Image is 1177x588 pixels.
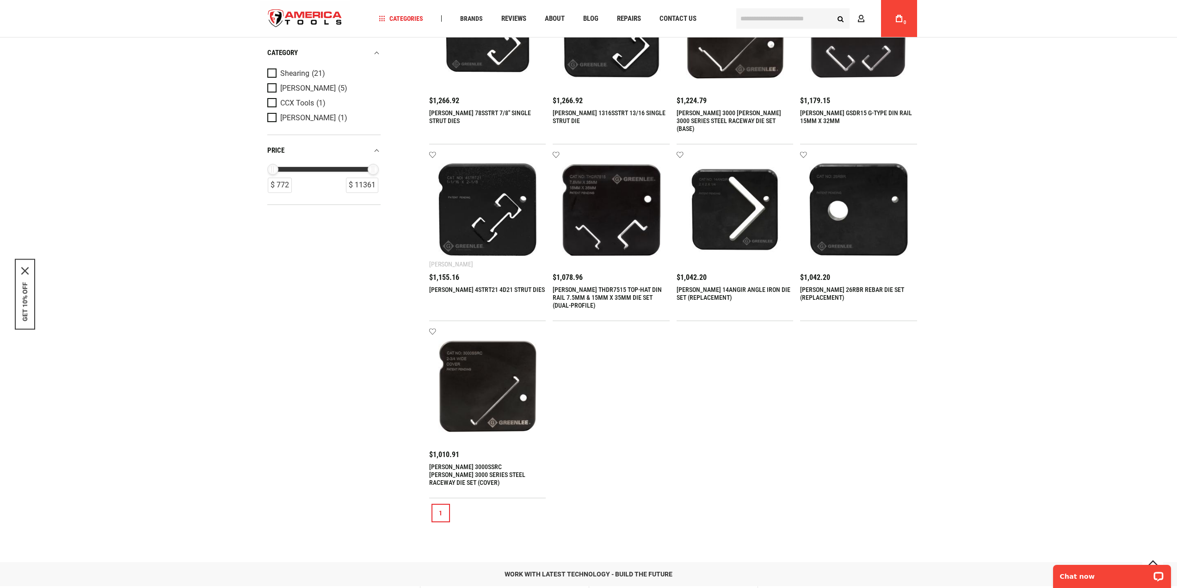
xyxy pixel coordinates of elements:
[21,267,29,274] svg: close icon
[21,267,29,274] button: Close
[267,37,381,205] div: Product Filters
[655,12,701,25] a: Contact Us
[617,15,641,22] span: Repairs
[268,178,292,193] div: $ 772
[312,70,325,78] span: (21)
[553,286,662,309] a: [PERSON_NAME] THDR7515 TOP-HAT DIN RAIL 7.5MM & 15MM X 35MM DIE SET (DUAL-PROFILE)
[583,15,598,22] span: Blog
[677,274,707,281] span: $1,042.20
[438,337,537,436] img: GREENLEE 3000SSRC LEGRAND 3000 SERIES STEEL RACEWAY DIE SET (COVER)
[677,109,781,132] a: [PERSON_NAME] 3000 [PERSON_NAME] 3000 SERIES STEEL RACEWAY DIE SET (BASE)
[809,161,908,259] img: GREENLEE 26RBR REBAR DIE SET (REPLACEMENT)
[21,282,29,321] button: GET 10% OFF
[545,15,565,22] span: About
[338,114,347,122] span: (1)
[460,15,483,22] span: Brands
[431,504,450,522] a: 1
[429,109,531,124] a: [PERSON_NAME] 78SSTRT 7/8" SINGLE STRUT DIES
[832,10,850,27] button: Search
[267,98,378,108] a: CCX Tools (1)
[267,83,378,93] a: [PERSON_NAME] (5)
[553,97,583,105] span: $1,266.92
[267,113,378,123] a: [PERSON_NAME] (1)
[280,69,309,78] span: Shearing
[800,109,912,124] a: [PERSON_NAME] GSDR15 G-TYPE DIN RAIL 15MM X 32MM
[800,97,830,105] span: $1,179.15
[501,15,526,22] span: Reviews
[267,68,378,79] a: Shearing (21)
[562,161,660,259] img: GREENLEE THDR7515 TOP-HAT DIN RAIL 7.5MM & 15MM X 35MM DIE SET (DUAL-PROFILE)
[346,178,378,193] div: $ 11361
[553,109,666,124] a: [PERSON_NAME] 1316SSTRT 13/16 SINGLE STRUT DIE
[429,97,459,105] span: $1,266.92
[541,12,569,25] a: About
[456,12,487,25] a: Brands
[659,15,696,22] span: Contact Us
[800,274,830,281] span: $1,042.20
[260,1,350,36] a: store logo
[904,20,906,25] span: 0
[800,286,904,301] a: [PERSON_NAME] 26RBR REBAR DIE SET (REPLACEMENT)
[429,463,525,486] a: [PERSON_NAME] 3000SSRC [PERSON_NAME] 3000 SERIES STEEL RACEWAY DIE SET (COVER)
[613,12,645,25] a: Repairs
[267,144,381,157] div: price
[267,47,381,59] div: category
[553,274,583,281] span: $1,078.96
[1047,559,1177,588] iframe: LiveChat chat widget
[429,274,459,281] span: $1,155.16
[677,286,790,301] a: [PERSON_NAME] 14ANGIR ANGLE IRON DIE SET (REPLACEMENT)
[338,85,347,93] span: (5)
[280,114,336,122] span: [PERSON_NAME]
[375,12,427,25] a: Categories
[438,161,537,259] img: GREENLEE 4STRT21 4D21 STRUT DIES
[379,15,423,22] span: Categories
[497,12,530,25] a: Reviews
[579,12,603,25] a: Blog
[280,99,314,107] span: CCX Tools
[429,260,473,268] div: [PERSON_NAME]
[677,97,707,105] span: $1,224.79
[686,161,784,259] img: GREENLEE 14ANGIR ANGLE IRON DIE SET (REPLACEMENT)
[429,451,459,458] span: $1,010.91
[316,99,326,107] span: (1)
[280,84,336,93] span: [PERSON_NAME]
[429,286,545,293] a: [PERSON_NAME] 4STRT21 4D21 STRUT DIES
[260,1,350,36] img: America Tools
